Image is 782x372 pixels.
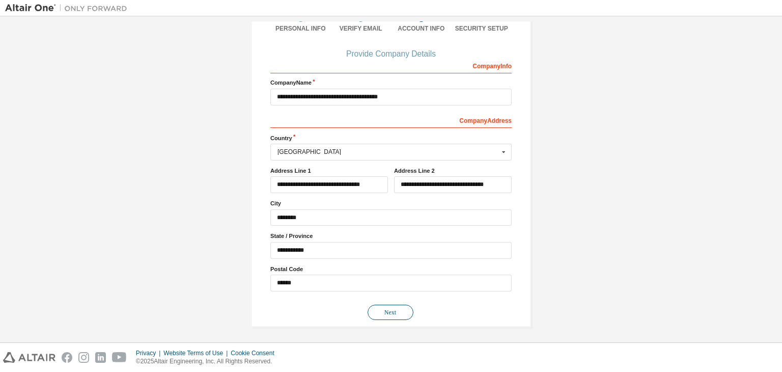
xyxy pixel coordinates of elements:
[270,51,512,57] div: Provide Company Details
[270,24,331,33] div: Personal Info
[62,352,72,363] img: facebook.svg
[270,57,512,73] div: Company Info
[3,352,55,363] img: altair_logo.svg
[368,305,413,320] button: Next
[270,134,512,142] label: Country
[163,349,231,357] div: Website Terms of Use
[331,24,392,33] div: Verify Email
[95,352,106,363] img: linkedin.svg
[270,265,512,273] label: Postal Code
[78,352,89,363] img: instagram.svg
[270,199,512,207] label: City
[270,167,388,175] label: Address Line 1
[231,349,280,357] div: Cookie Consent
[277,149,499,155] div: [GEOGRAPHIC_DATA]
[136,357,281,366] p: © 2025 Altair Engineering, Inc. All Rights Reserved.
[452,24,512,33] div: Security Setup
[5,3,132,13] img: Altair One
[136,349,163,357] div: Privacy
[270,112,512,128] div: Company Address
[270,232,512,240] label: State / Province
[394,167,512,175] label: Address Line 2
[270,78,512,87] label: Company Name
[112,352,127,363] img: youtube.svg
[391,24,452,33] div: Account Info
